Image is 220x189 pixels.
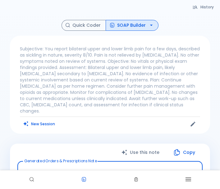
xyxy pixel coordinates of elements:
[20,46,200,114] p: Subjective: You report bilateral upper and lower limb pain for a few days, described as sickling ...
[115,146,167,159] button: Use this note
[20,119,59,128] button: Clears all inputs and results.
[167,146,203,159] button: Copy
[106,20,158,31] button: SOAP Builder
[62,20,106,31] button: Quick Coder
[188,119,198,129] button: Edit
[189,2,218,12] button: History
